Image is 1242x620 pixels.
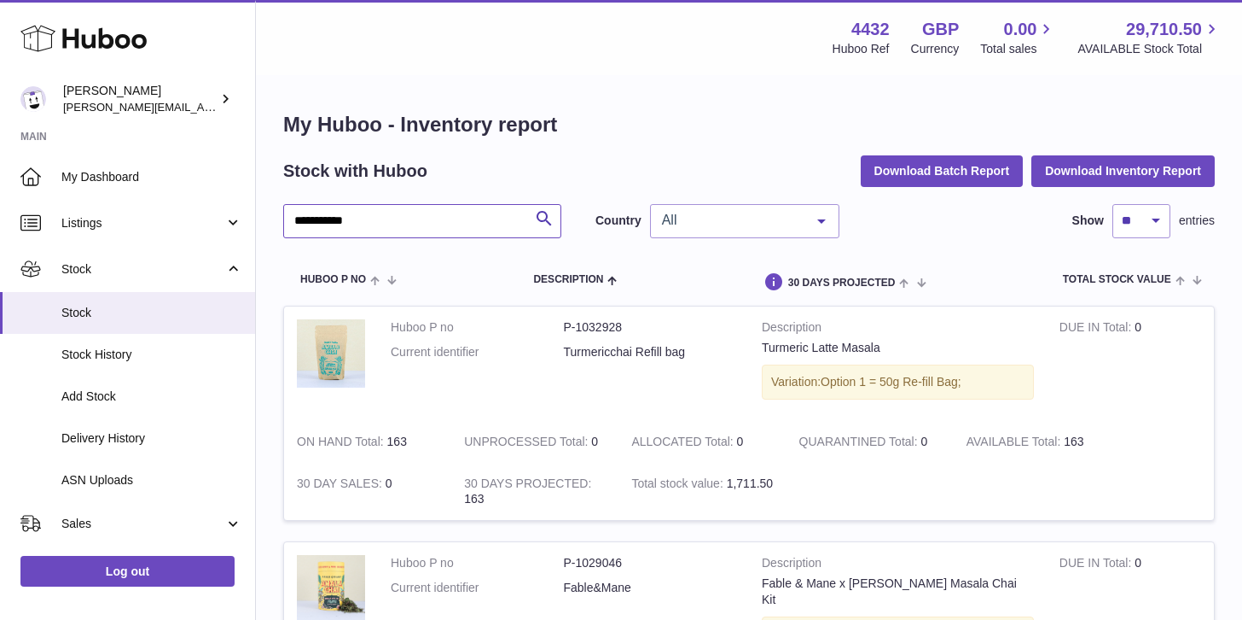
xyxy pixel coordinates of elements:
[61,169,242,185] span: My Dashboard
[564,555,737,571] dd: P-1029046
[283,160,427,183] h2: Stock with Huboo
[631,477,726,494] strong: Total stock value
[284,463,451,521] td: 0
[788,278,896,289] span: 30 DAYS PROJECTED
[922,18,959,41] strong: GBP
[564,319,737,336] dd: P-1032928
[391,580,564,596] dt: Current identifier
[1179,213,1215,229] span: entries
[851,18,890,41] strong: 4432
[1077,18,1222,57] a: 29,710.50 AVAILABLE Stock Total
[966,435,1064,453] strong: AVAILABLE Total
[451,463,618,521] td: 163
[861,155,1024,186] button: Download Batch Report
[618,421,786,463] td: 0
[20,556,235,587] a: Log out
[762,365,1034,400] div: Variation:
[658,212,804,229] span: All
[61,389,242,405] span: Add Stock
[20,86,46,112] img: akhil@amalachai.com
[762,576,1034,608] div: Fable & Mane x [PERSON_NAME] Masala Chai Kit
[595,213,641,229] label: Country
[1059,556,1135,574] strong: DUE IN Total
[1059,320,1135,338] strong: DUE IN Total
[911,41,960,57] div: Currency
[631,435,736,453] strong: ALLOCATED Total
[451,421,618,463] td: 0
[283,111,1215,138] h1: My Huboo - Inventory report
[297,435,387,453] strong: ON HAND Total
[954,421,1121,463] td: 163
[1063,274,1171,285] span: Total stock value
[61,305,242,321] span: Stock
[1072,213,1104,229] label: Show
[564,580,737,596] dd: Fable&Mane
[762,340,1034,356] div: Turmeric Latte Masala
[1031,155,1215,186] button: Download Inventory Report
[284,421,451,463] td: 163
[61,261,224,278] span: Stock
[61,430,242,447] span: Delivery History
[464,435,591,453] strong: UNPROCESSED Total
[464,477,591,494] strong: 30 DAYS PROJECTED
[297,477,386,494] strong: 30 DAY SALES
[799,435,921,453] strong: QUARANTINED Total
[1126,18,1202,41] span: 29,710.50
[980,41,1056,57] span: Total sales
[61,215,224,231] span: Listings
[63,100,342,114] span: [PERSON_NAME][EMAIL_ADDRESS][DOMAIN_NAME]
[980,18,1056,57] a: 0.00 Total sales
[1004,18,1037,41] span: 0.00
[1077,41,1222,57] span: AVAILABLE Stock Total
[391,344,564,360] dt: Current identifier
[61,347,242,363] span: Stock History
[762,319,1034,340] strong: Description
[63,83,217,115] div: [PERSON_NAME]
[391,319,564,336] dt: Huboo P no
[391,555,564,571] dt: Huboo P no
[833,41,890,57] div: Huboo Ref
[300,274,366,285] span: Huboo P no
[61,516,224,532] span: Sales
[61,472,242,488] span: ASN Uploads
[297,319,365,388] img: product image
[762,555,1034,576] strong: Description
[727,477,774,490] span: 1,711.50
[821,375,961,389] span: Option 1 = 50g Re-fill Bag;
[920,435,927,448] span: 0
[1047,307,1214,421] td: 0
[533,274,603,285] span: Description
[564,344,737,360] dd: Turmericchai Refill bag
